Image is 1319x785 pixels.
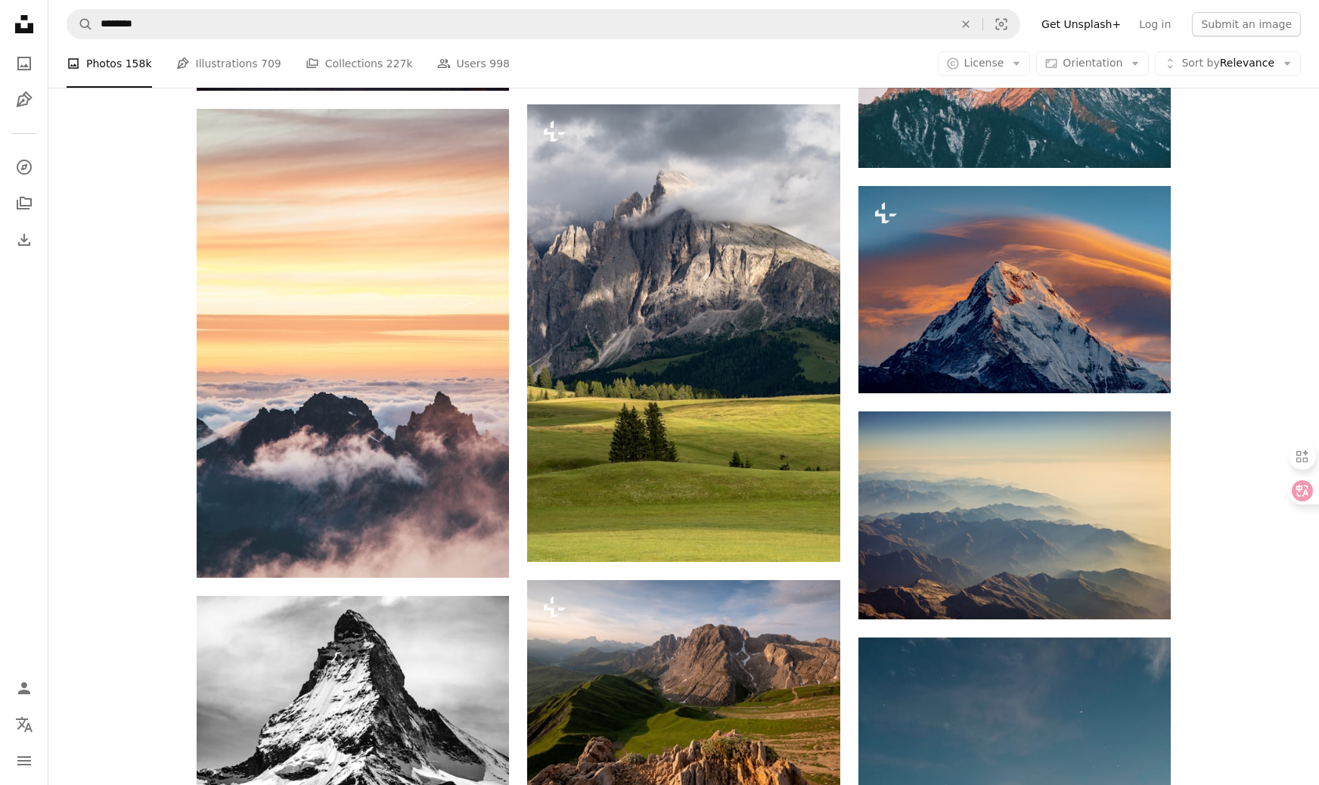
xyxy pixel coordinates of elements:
img: top view of mountain covered by clouds [197,109,509,578]
img: mountains with fog [858,411,1171,619]
a: Log in [1130,12,1180,36]
a: Log in / Sign up [9,673,39,703]
button: Language [9,709,39,740]
span: Sort by [1181,57,1219,69]
a: Photos [9,48,39,79]
a: a very tall mountain covered in snow under a cloudy sky [858,282,1171,296]
a: Alps mountain [197,695,509,709]
a: Get Unsplash+ [1032,12,1130,36]
button: Orientation [1036,51,1149,76]
img: a mountain range with a few trees in the foreground [527,104,840,563]
button: Submit an image [1192,12,1301,36]
a: Explore [9,152,39,182]
a: Collections [9,188,39,219]
button: Menu [9,746,39,776]
img: a very tall mountain covered in snow under a cloudy sky [858,186,1171,393]
span: Orientation [1063,57,1122,69]
span: Relevance [1181,56,1274,71]
button: Sort byRelevance [1155,51,1301,76]
span: 227k [386,55,413,72]
a: Illustrations 709 [176,39,281,88]
a: mountains with fog [858,508,1171,522]
a: Collections 227k [306,39,413,88]
span: 709 [261,55,281,72]
a: Users 998 [437,39,510,88]
button: Visual search [983,10,1020,39]
a: Illustrations [9,85,39,115]
button: Clear [949,10,982,39]
a: top view of mountain covered by clouds [197,337,509,350]
a: a view of the mountains from a high point of view [527,678,840,691]
button: License [938,51,1031,76]
button: Search Unsplash [67,10,93,39]
a: a mountain range with a few trees in the foreground [527,326,840,340]
form: Find visuals sitewide [67,9,1020,39]
a: Download History [9,225,39,255]
a: Home — Unsplash [9,9,39,42]
span: License [964,57,1004,69]
span: 998 [489,55,510,72]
